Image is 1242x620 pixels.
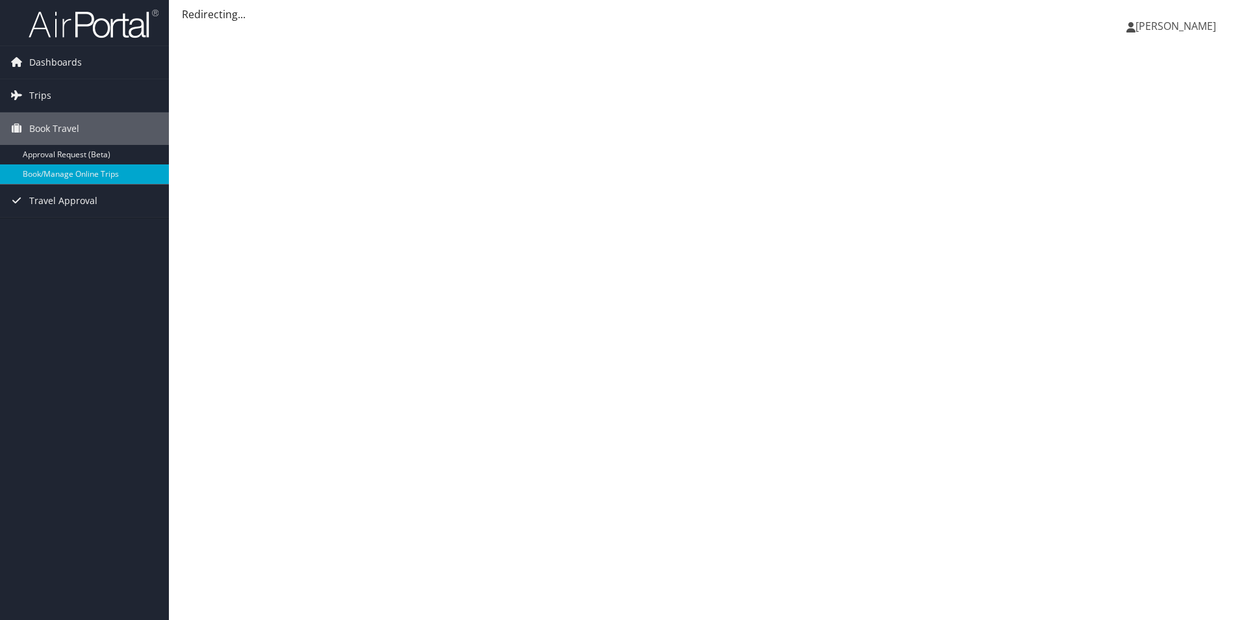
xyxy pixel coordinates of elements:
[29,46,82,79] span: Dashboards
[29,185,97,217] span: Travel Approval
[29,112,79,145] span: Book Travel
[1135,19,1216,33] span: [PERSON_NAME]
[29,79,51,112] span: Trips
[29,8,158,39] img: airportal-logo.png
[1126,6,1229,45] a: [PERSON_NAME]
[182,6,1229,22] div: Redirecting...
